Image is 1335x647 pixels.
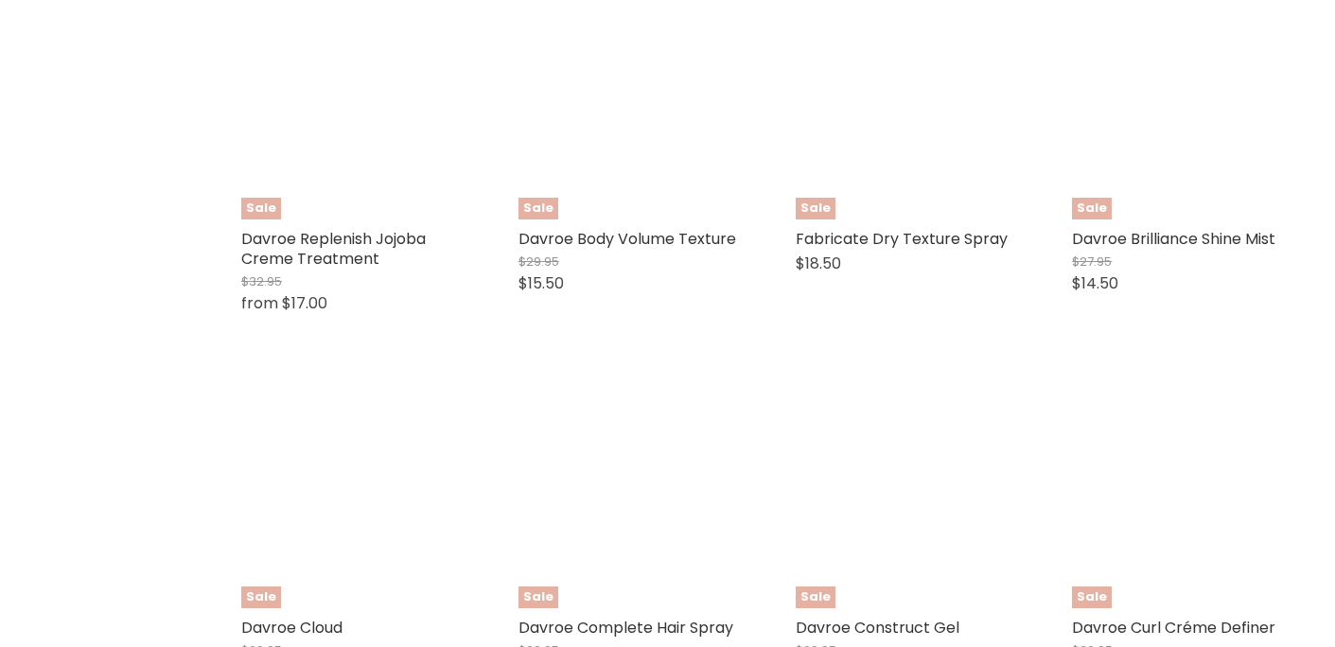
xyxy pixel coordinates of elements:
a: Davroe Cloud [241,617,343,638]
span: $29.95 [518,253,559,271]
span: $17.00 [282,292,327,314]
span: Sale [518,586,558,608]
a: Davroe Curl Creme Davroe Curl Créme Definer Sale [1072,388,1292,608]
span: from [241,292,278,314]
a: Davroe Construct Gel Davroe Construct Gel Sale [796,388,1016,608]
a: Davroe Construct Gel [796,617,959,638]
span: Sale [1072,586,1112,608]
span: $27.95 [1072,253,1112,271]
span: Sale [796,198,835,219]
iframe: Gorgias live chat messenger [1240,558,1316,628]
span: Sale [518,198,558,219]
span: Sale [1072,198,1112,219]
span: Sale [241,586,281,608]
a: Davroe Curl Créme Definer [1072,617,1275,638]
span: $15.50 [518,272,564,294]
a: Davroe Brilliance Shine Mist [1072,228,1275,250]
span: Sale [796,586,835,608]
a: Davroe Complete Hair Spray [518,617,733,638]
a: Fabricate Dry Texture Spray [796,228,1008,250]
a: Davroe Complete Hair Spray Sale [518,388,739,608]
a: Davroe Body Volume Texture [518,228,736,250]
span: $18.50 [796,253,841,274]
a: Davroe Cloud Davroe Cloud Sale [241,388,462,608]
a: Davroe Replenish Jojoba Creme Treatment [241,228,426,270]
span: $32.95 [241,272,282,290]
span: $14.50 [1072,272,1118,294]
span: Sale [241,198,281,219]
